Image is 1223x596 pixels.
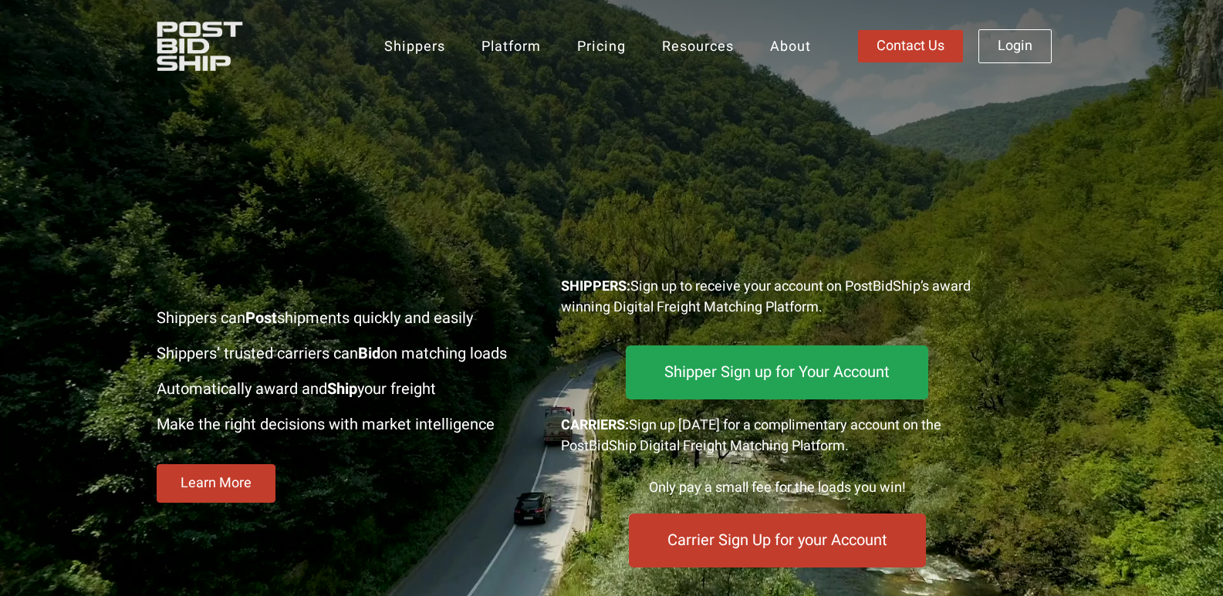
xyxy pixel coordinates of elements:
strong: CARRIERS: [561,415,629,436]
a: Learn More [157,464,275,503]
strong: Ship [327,378,357,400]
a: About [754,29,827,65]
p: Shippers’ trusted carriers can on matching loads [157,342,539,365]
p: Automatically award and your freight [157,378,539,401]
a: Contact Us [858,30,963,62]
p: Shippers can shipments quickly and easily [157,307,539,330]
p: Sign up to receive your account on PostBidShip’s award winning Digital Freight Matching Platform. [561,276,993,318]
a: Pricing [561,29,642,65]
span: Contact Us [877,39,944,53]
span: Shipper Sign up for Your Account [664,365,890,380]
p: Make the right decisions with market intelligence [157,413,539,436]
span: Learn More [181,476,252,490]
strong: Post [245,307,277,329]
div: Sign up [DATE] for a complimentary account on the PostBidShip Digital Freight Matching Platform. [561,415,993,456]
a: Login [978,29,1052,63]
span: Carrier Sign Up for your Account [667,533,887,548]
a: Shipper Sign up for Your Account [626,345,928,399]
span: Login [998,39,1032,53]
strong: Bid [358,342,380,365]
a: Platform [465,29,557,65]
a: Resources [646,29,750,65]
a: Shippers [368,29,461,65]
strong: SHIPPERS: [561,276,630,297]
a: Carrier Sign Up for your Account [629,514,926,567]
img: PostBidShip [157,22,292,70]
div: Only pay a small fee for the loads you win! [561,477,993,498]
